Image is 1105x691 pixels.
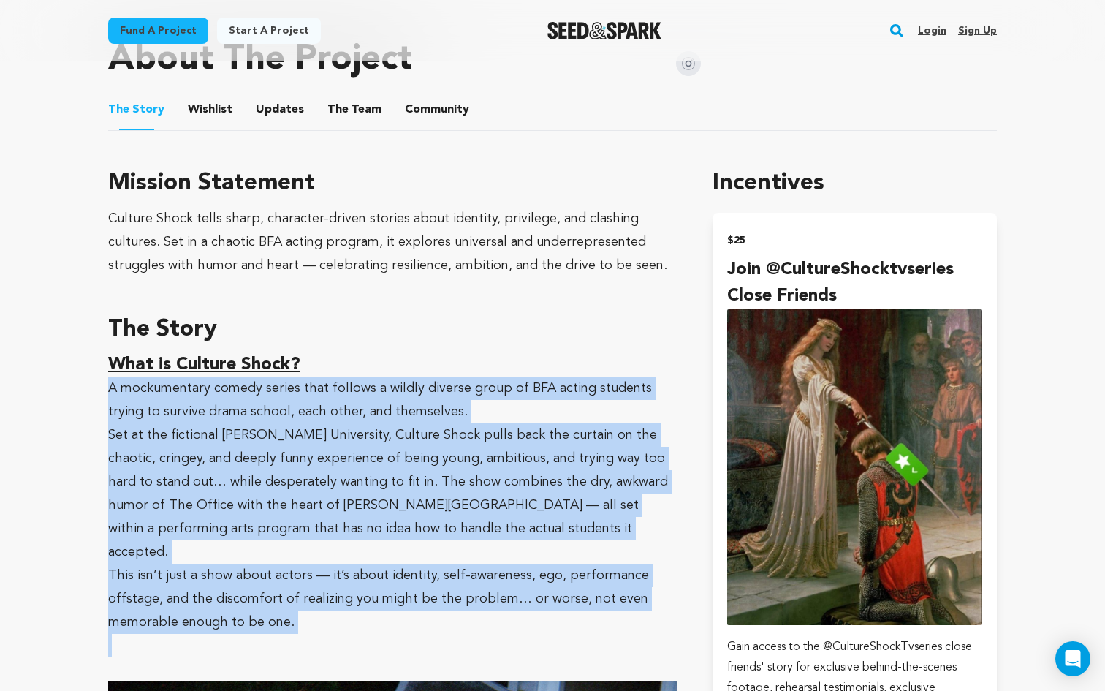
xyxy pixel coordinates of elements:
a: Login [918,19,946,42]
h4: Join @CultureShocktvseries Close Friends [727,257,982,309]
h2: $25 [727,230,982,251]
p: Set at the fictional [PERSON_NAME] University, Culture Shock pulls back the curtain on the chaoti... [108,423,677,564]
h3: The Story [108,312,677,347]
div: Open Intercom Messenger [1055,641,1090,676]
a: Start a project [217,18,321,44]
img: Seed&Spark Instagram Icon [676,51,701,76]
span: Team [327,101,381,118]
a: Seed&Spark Homepage [547,22,662,39]
span: Wishlist [188,101,232,118]
div: Culture Shock tells sharp, character-driven stories about identity, privilege, and clashing cultu... [108,207,677,277]
h1: Incentives [713,166,997,201]
span: The [108,101,129,118]
u: What is Culture Shock? [108,356,300,374]
p: A mockumentary comedy series that follows a wildly diverse group of BFA acting students trying to... [108,377,677,423]
span: The [327,101,349,118]
span: Updates [256,101,304,118]
span: Story [108,101,164,118]
h3: Mission Statement [108,166,677,201]
a: Fund a project [108,18,208,44]
img: incentive [727,309,982,625]
p: This isn’t just a show about actors — it’s about identity, self-awareness, ego, performance offst... [108,564,677,634]
a: Sign up [958,19,997,42]
span: Community [405,101,469,118]
img: Seed&Spark Logo Dark Mode [547,22,662,39]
